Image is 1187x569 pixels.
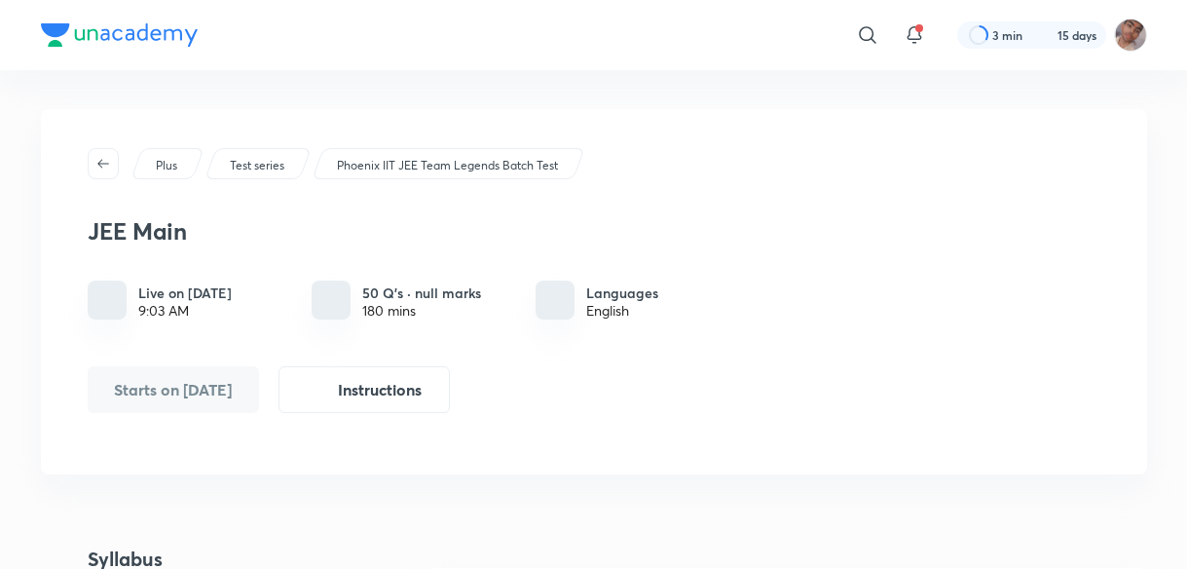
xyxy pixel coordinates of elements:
[318,288,343,313] img: quiz info
[138,283,232,303] h6: Live on [DATE]
[97,290,117,310] img: timing
[41,23,198,47] img: Company Logo
[545,290,565,310] img: languages
[362,303,481,319] div: 180 mins
[333,157,561,174] a: Phoenix IIT JEE Team Legends Batch Test
[230,157,284,174] p: Test series
[362,283,481,303] h6: 50 Q’s · null marks
[1114,19,1147,52] img: Rahul 2026
[88,366,259,413] button: Starts on Oct 5
[337,157,558,174] p: Phoenix IIT JEE Team Legends Batch Test
[152,157,180,174] a: Plus
[138,303,232,319] div: 9:03 AM
[750,179,1100,433] img: default
[156,157,177,174] p: Plus
[307,378,330,401] img: instruction
[1034,25,1054,45] img: streak
[88,217,740,246] h3: JEE Main
[226,157,287,174] a: Test series
[278,366,450,413] button: Instructions
[586,283,658,303] h6: Languages
[586,303,658,319] div: English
